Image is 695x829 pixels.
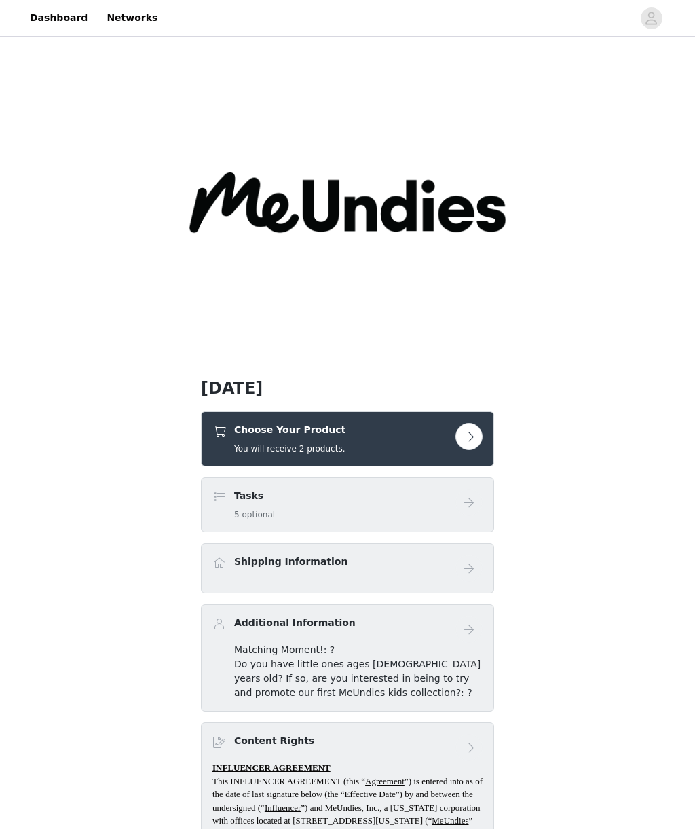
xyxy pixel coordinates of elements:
[234,423,345,437] h4: Choose Your Product
[212,762,331,773] span: INFLUENCER AGREEMENT
[234,644,335,655] span: Matching Moment!: ?
[185,39,510,365] img: campaign image
[201,543,494,593] div: Shipping Information
[234,443,345,455] h5: You will receive 2 products.
[345,789,396,799] u: Effective Date
[201,411,494,466] div: Choose Your Product
[234,489,275,503] h4: Tasks
[234,616,356,630] h4: Additional Information
[234,555,347,569] h4: Shipping Information
[98,3,166,33] a: Networks
[234,659,481,698] span: Do you have little ones ages [DEMOGRAPHIC_DATA] years old? If so, are you interested in being to ...
[22,3,96,33] a: Dashboard
[234,734,314,748] h4: Content Rights
[201,477,494,532] div: Tasks
[432,815,468,826] u: MeUndies
[645,7,658,29] div: avatar
[201,376,494,401] h1: [DATE]
[265,803,301,813] u: Influencer
[234,509,275,521] h5: 5 optional
[201,604,494,712] div: Additional Information
[365,776,405,786] u: Agreement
